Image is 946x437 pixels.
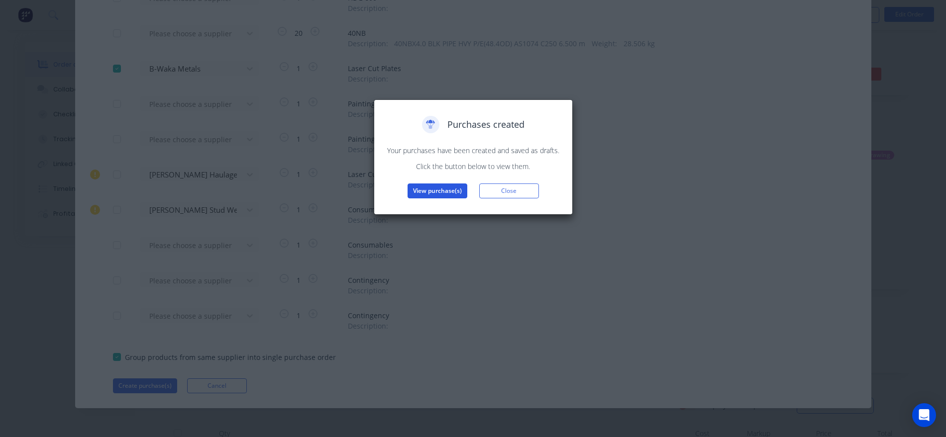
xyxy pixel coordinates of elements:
span: Purchases created [447,118,525,131]
button: Close [479,183,539,198]
button: View purchase(s) [408,183,467,198]
p: Click the button below to view them. [384,161,562,172]
div: Open Intercom Messenger [912,403,936,427]
p: Your purchases have been created and saved as drafts. [384,145,562,156]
